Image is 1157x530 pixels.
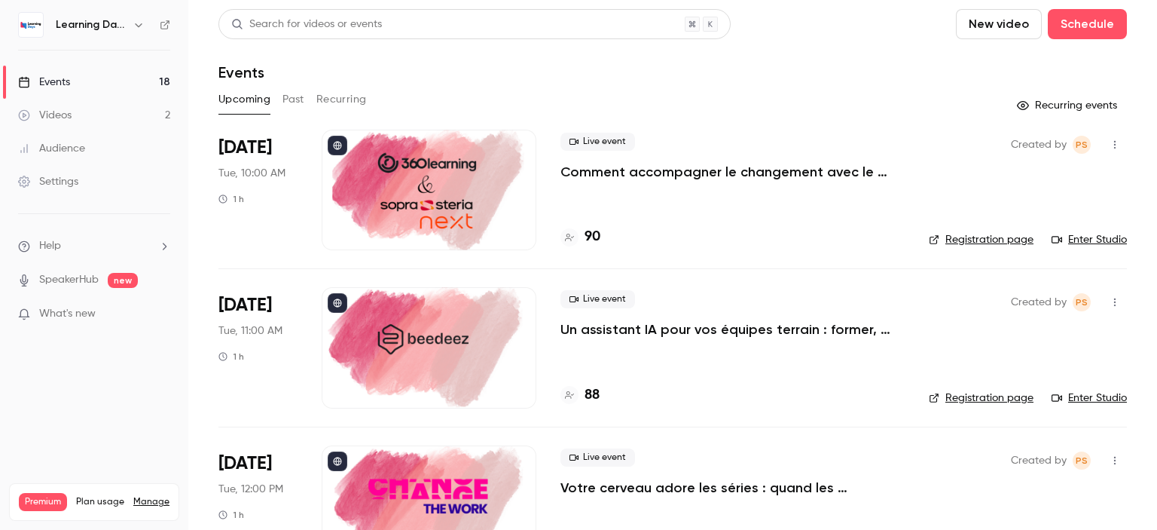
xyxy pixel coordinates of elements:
[560,133,635,151] span: Live event
[218,63,264,81] h1: Events
[108,273,138,288] span: new
[133,496,169,508] a: Manage
[560,163,905,181] a: Comment accompagner le changement avec le skills-based learning ?
[929,232,1033,247] a: Registration page
[18,75,70,90] div: Events
[1076,136,1088,154] span: PS
[560,320,905,339] a: Un assistant IA pour vos équipes terrain : former, accompagner et transformer l’expérience apprenant
[39,39,170,51] div: Domaine: [DOMAIN_NAME]
[218,130,298,250] div: Oct 7 Tue, 10:00 AM (Europe/Paris)
[39,272,99,288] a: SpeakerHub
[218,287,298,408] div: Oct 7 Tue, 11:00 AM (Europe/Paris)
[1011,452,1067,470] span: Created by
[19,493,67,511] span: Premium
[39,238,61,254] span: Help
[56,17,127,32] h6: Learning Days
[956,9,1042,39] button: New video
[19,13,43,37] img: Learning Days
[218,87,270,112] button: Upcoming
[218,482,283,497] span: Tue, 12:00 PM
[188,89,230,99] div: Mots-clés
[42,24,74,36] div: v 4.0.25
[585,385,600,406] h4: 88
[1073,452,1091,470] span: Prad Selvarajah
[218,293,272,317] span: [DATE]
[218,193,244,205] div: 1 h
[231,17,382,32] div: Search for videos or events
[61,87,73,100] img: tab_domain_overview_orange.svg
[560,385,600,406] a: 88
[1011,293,1067,311] span: Created by
[18,141,85,156] div: Audience
[218,136,272,160] span: [DATE]
[1073,293,1091,311] span: Prad Selvarajah
[316,87,367,112] button: Recurring
[218,323,282,339] span: Tue, 11:00 AM
[76,496,124,508] span: Plan usage
[152,308,170,321] iframe: Noticeable Trigger
[560,479,905,497] a: Votre cerveau adore les séries : quand les neurosciences rencontrent la formation
[171,87,183,100] img: tab_keywords_by_traffic_grey.svg
[560,449,635,467] span: Live event
[218,166,285,181] span: Tue, 10:00 AM
[39,306,96,322] span: What's new
[1073,136,1091,154] span: Prad Selvarajah
[18,238,170,254] li: help-dropdown-opener
[1076,293,1088,311] span: PS
[18,108,72,123] div: Videos
[1010,93,1127,118] button: Recurring events
[24,39,36,51] img: website_grey.svg
[560,227,600,247] a: 90
[560,290,635,308] span: Live event
[78,89,116,99] div: Domaine
[282,87,304,112] button: Past
[18,174,78,189] div: Settings
[1011,136,1067,154] span: Created by
[929,391,1033,406] a: Registration page
[218,351,244,363] div: 1 h
[218,452,272,476] span: [DATE]
[1052,232,1127,247] a: Enter Studio
[24,24,36,36] img: logo_orange.svg
[585,227,600,247] h4: 90
[1076,452,1088,470] span: PS
[218,509,244,521] div: 1 h
[1052,391,1127,406] a: Enter Studio
[1048,9,1127,39] button: Schedule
